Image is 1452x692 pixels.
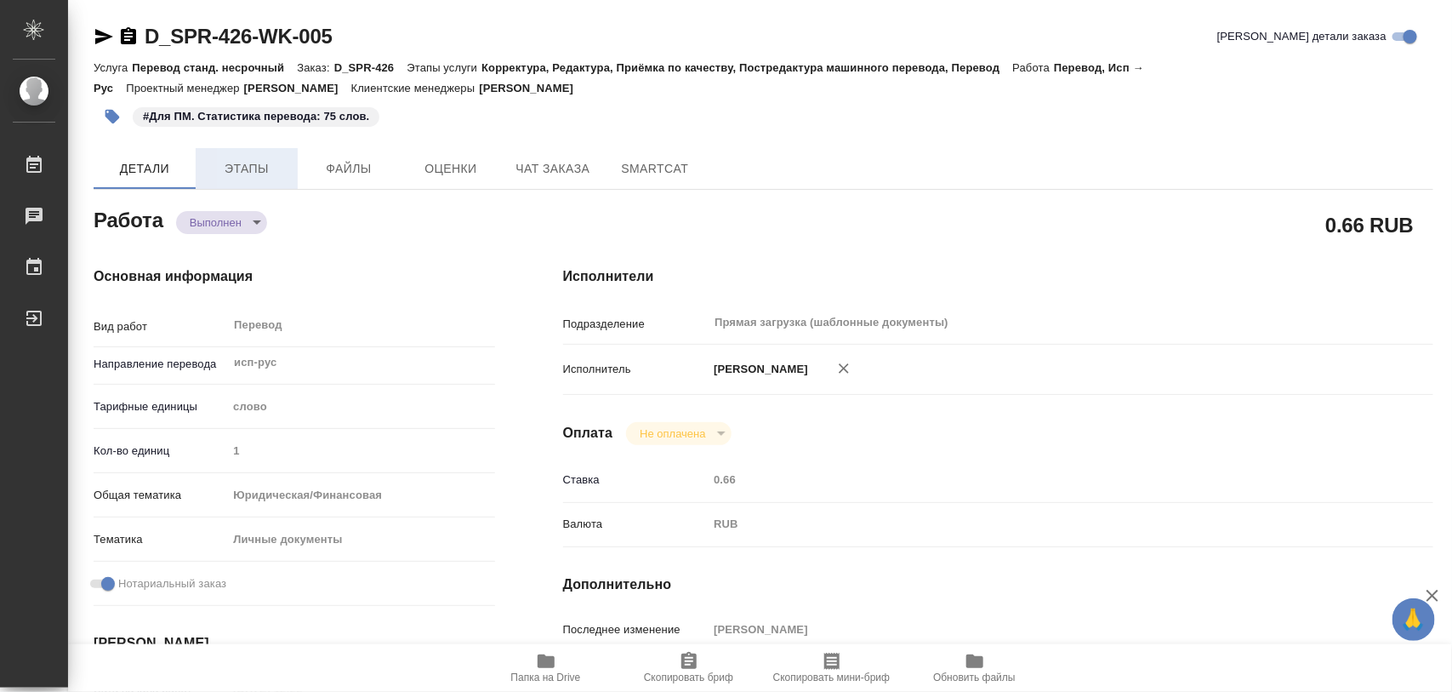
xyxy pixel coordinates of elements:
[104,158,185,180] span: Детали
[206,158,288,180] span: Этапы
[512,158,594,180] span: Чат заказа
[708,361,808,378] p: [PERSON_NAME]
[94,443,227,460] p: Кол-во единиц
[563,316,709,333] p: Подразделение
[334,61,407,74] p: D_SPR-426
[308,158,390,180] span: Файлы
[511,672,581,683] span: Папка на Drive
[94,356,227,373] p: Направление перевода
[1012,61,1054,74] p: Работа
[563,423,613,443] h4: Оплата
[635,426,710,441] button: Не оплачена
[563,575,1433,595] h4: Дополнительно
[410,158,492,180] span: Оценки
[644,672,733,683] span: Скопировать бриф
[94,318,227,335] p: Вид работ
[185,215,247,230] button: Выполнен
[176,211,267,234] div: Выполнен
[94,26,114,47] button: Скопировать ссылку для ЯМессенджера
[708,617,1360,642] input: Пустое поле
[1217,28,1387,45] span: [PERSON_NAME] детали заказа
[94,398,227,415] p: Тарифные единицы
[132,61,297,74] p: Перевод станд. несрочный
[227,525,494,554] div: Личные документы
[1325,210,1414,239] h2: 0.66 RUB
[614,158,696,180] span: SmartCat
[94,203,163,234] h2: Работа
[94,61,132,74] p: Услуга
[126,82,243,94] p: Проектный менеджер
[407,61,481,74] p: Этапы услуги
[145,25,333,48] a: D_SPR-426-WK-005
[563,621,709,638] p: Последнее изменение
[1392,598,1435,641] button: 🙏
[563,472,709,489] p: Ставка
[94,633,495,654] h4: [PERSON_NAME]
[227,438,494,463] input: Пустое поле
[708,510,1360,539] div: RUB
[825,350,863,387] button: Удалить исполнителя
[94,266,495,287] h4: Основная информация
[773,672,890,683] span: Скопировать мини-бриф
[244,82,351,94] p: [PERSON_NAME]
[760,644,903,692] button: Скопировать мини-бриф
[479,82,586,94] p: [PERSON_NAME]
[481,61,1012,74] p: Корректура, Редактура, Приёмка по качеству, Постредактура машинного перевода, Перевод
[118,575,226,592] span: Нотариальный заказ
[94,98,131,135] button: Добавить тэг
[563,361,709,378] p: Исполнитель
[227,392,494,421] div: слово
[626,422,731,445] div: Выполнен
[563,516,709,533] p: Валюта
[297,61,333,74] p: Заказ:
[708,467,1360,492] input: Пустое поле
[227,481,494,510] div: Юридическая/Финансовая
[933,672,1016,683] span: Обновить файлы
[903,644,1046,692] button: Обновить файлы
[563,266,1433,287] h4: Исполнители
[94,531,227,548] p: Тематика
[94,487,227,504] p: Общая тематика
[143,108,369,125] p: #Для ПМ. Статистика перевода: 75 слов.
[118,26,139,47] button: Скопировать ссылку
[618,644,760,692] button: Скопировать бриф
[351,82,480,94] p: Клиентские менеджеры
[475,644,618,692] button: Папка на Drive
[1399,602,1428,638] span: 🙏
[131,108,381,123] span: Для ПМ. Статистика перевода: 75 слов.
